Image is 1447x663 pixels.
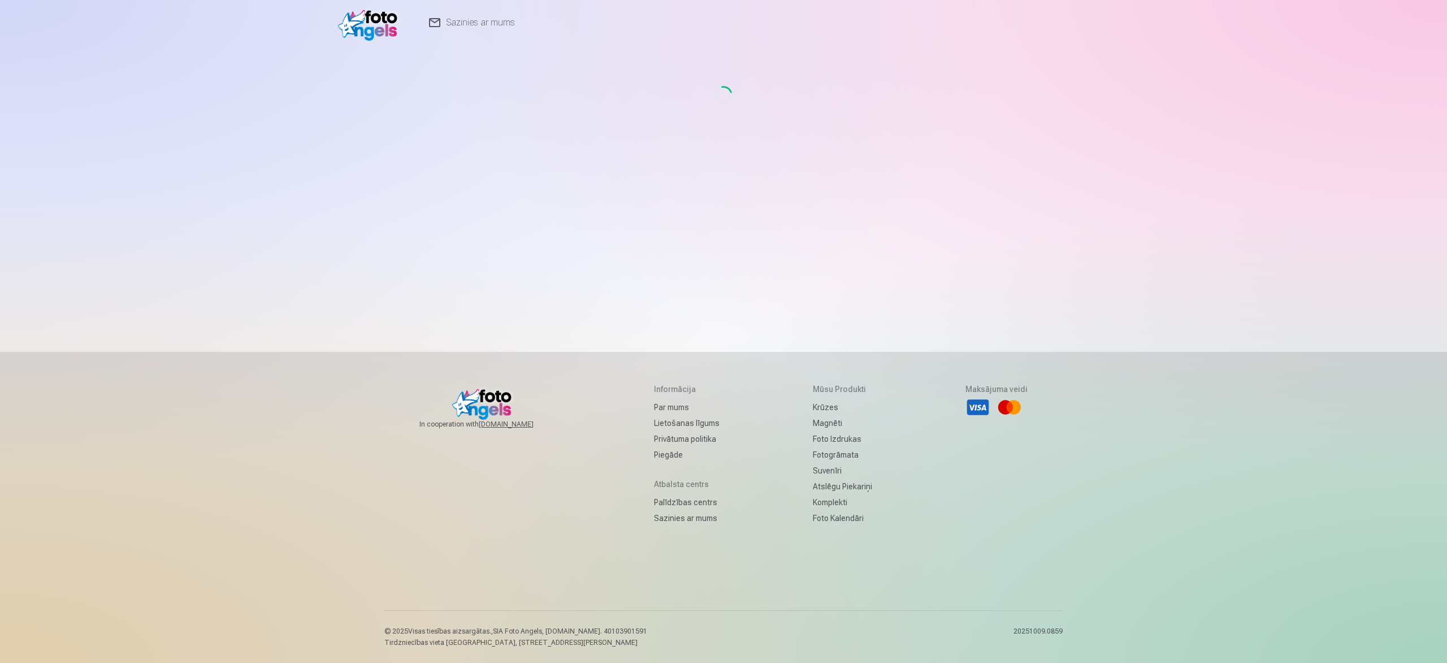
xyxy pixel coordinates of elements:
a: [DOMAIN_NAME] [479,420,561,429]
h5: Atbalsta centrs [654,479,720,490]
li: Mastercard [997,395,1022,420]
a: Fotogrāmata [813,447,872,463]
a: Palīdzības centrs [654,494,720,510]
a: Sazinies ar mums [654,510,720,526]
h5: Maksājuma veidi [965,384,1028,395]
a: Par mums [654,399,720,415]
p: Tirdzniecības vieta [GEOGRAPHIC_DATA], [STREET_ADDRESS][PERSON_NAME] [384,638,647,647]
a: Foto izdrukas [813,431,872,447]
h5: Informācija [654,384,720,395]
p: 20251009.0859 [1013,627,1063,647]
a: Atslēgu piekariņi [813,479,872,494]
h5: Mūsu produkti [813,384,872,395]
a: Piegāde [654,447,720,463]
a: Komplekti [813,494,872,510]
a: Privātuma politika [654,431,720,447]
p: © 2025 Visas tiesības aizsargātas. , [384,627,647,636]
a: Krūzes [813,399,872,415]
a: Foto kalendāri [813,510,872,526]
a: Lietošanas līgums [654,415,720,431]
span: SIA Foto Angels, [DOMAIN_NAME]. 40103901591 [493,627,647,635]
a: Magnēti [813,415,872,431]
img: /v1 [338,5,403,41]
li: Visa [965,395,990,420]
a: Suvenīri [813,463,872,479]
span: In cooperation with [419,420,561,429]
